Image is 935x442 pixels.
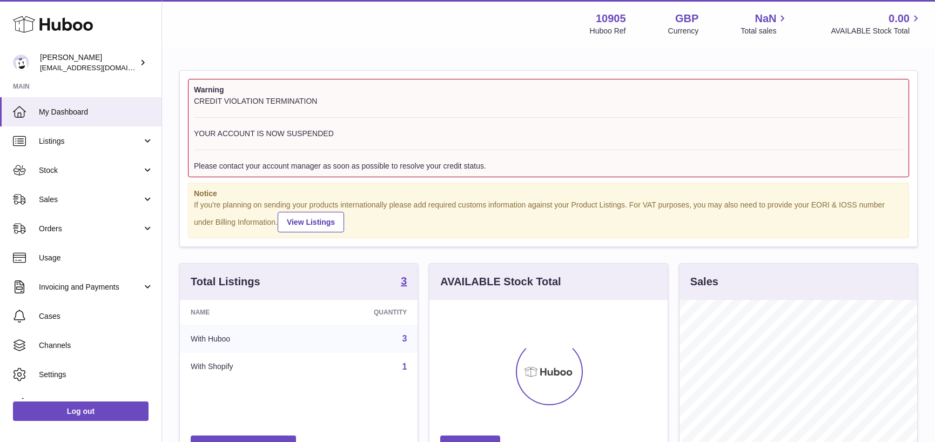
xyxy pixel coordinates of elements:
[755,11,776,26] span: NaN
[675,11,698,26] strong: GBP
[13,401,149,421] a: Log out
[191,274,260,289] h3: Total Listings
[39,311,153,322] span: Cases
[39,165,142,176] span: Stock
[278,212,344,232] a: View Listings
[668,26,699,36] div: Currency
[402,362,407,371] a: 1
[39,107,153,117] span: My Dashboard
[13,55,29,71] img: internalAdmin-10905@internal.huboo.com
[596,11,626,26] strong: 10905
[194,85,903,95] strong: Warning
[440,274,561,289] h3: AVAILABLE Stock Total
[690,274,718,289] h3: Sales
[889,11,910,26] span: 0.00
[39,195,142,205] span: Sales
[194,200,903,232] div: If you're planning on sending your products internationally please add required customs informati...
[831,26,922,36] span: AVAILABLE Stock Total
[39,136,142,146] span: Listings
[402,334,407,343] a: 3
[180,325,308,353] td: With Huboo
[741,11,789,36] a: NaN Total sales
[40,63,159,72] span: [EMAIL_ADDRESS][DOMAIN_NAME]
[39,253,153,263] span: Usage
[308,300,418,325] th: Quantity
[194,189,903,199] strong: Notice
[39,370,153,380] span: Settings
[590,26,626,36] div: Huboo Ref
[831,11,922,36] a: 0.00 AVAILABLE Stock Total
[39,282,142,292] span: Invoicing and Payments
[401,276,407,286] strong: 3
[39,399,153,409] span: Returns
[40,52,137,73] div: [PERSON_NAME]
[39,340,153,351] span: Channels
[180,300,308,325] th: Name
[401,276,407,289] a: 3
[39,224,142,234] span: Orders
[194,96,903,171] div: CREDIT VIOLATION TERMINATION YOUR ACCOUNT IS NOW SUSPENDED Please contact your account manager as...
[180,353,308,381] td: With Shopify
[741,26,789,36] span: Total sales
